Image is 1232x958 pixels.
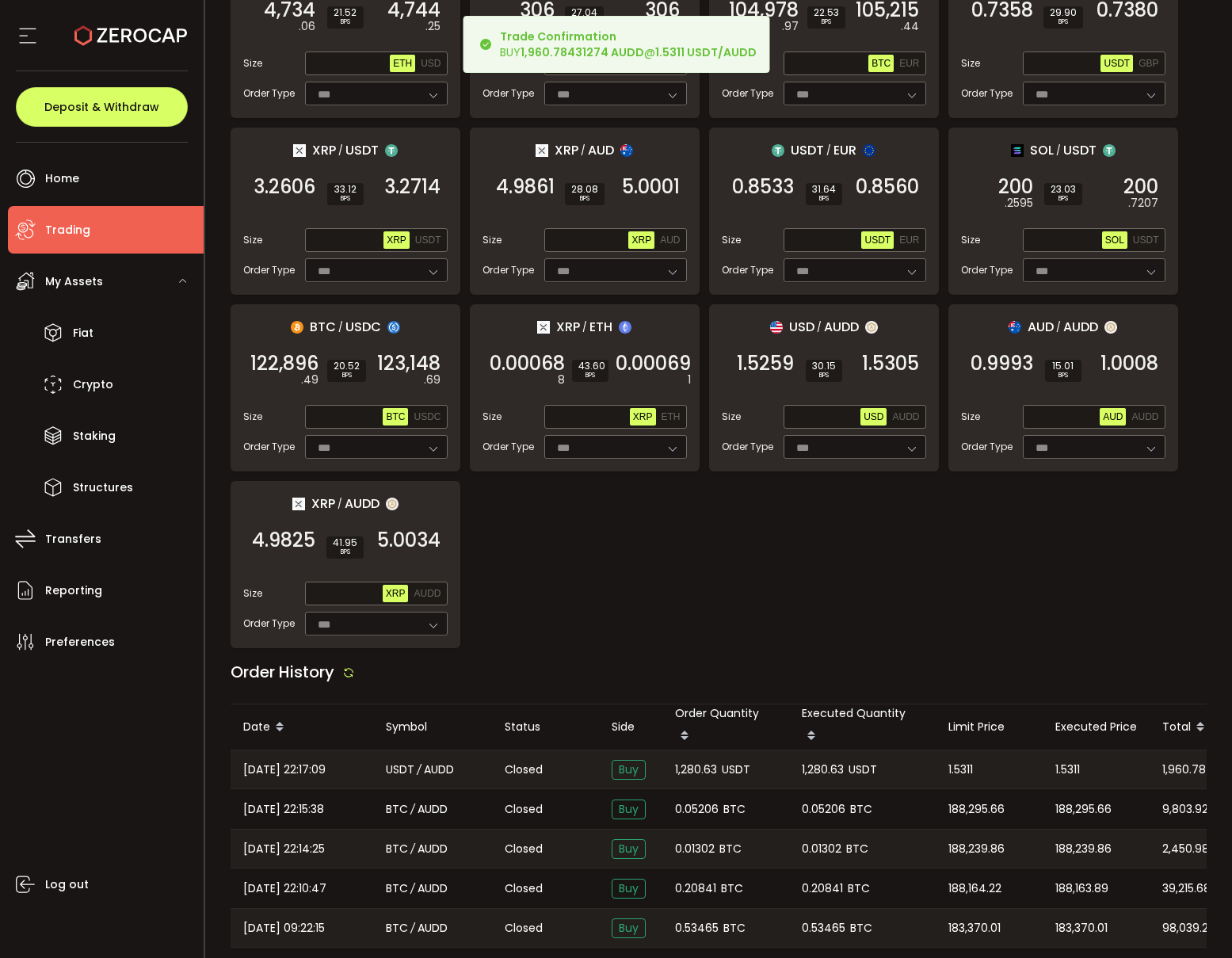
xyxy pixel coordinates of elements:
[1162,761,1206,779] span: 1,960.78
[412,231,444,249] button: USDT
[45,528,101,551] span: Transfers
[721,880,743,898] span: BTC
[334,361,360,371] span: 20.52
[243,586,262,601] span: Size
[948,840,1005,858] span: 188,239.86
[628,231,654,249] button: XRP
[889,408,922,426] button: AUDD
[483,410,502,424] span: Size
[860,408,887,426] button: USD
[243,86,295,101] span: Order Type
[612,879,646,899] span: Buy
[536,144,548,157] img: xrp_portfolio.png
[1050,17,1077,27] i: BPS
[722,761,750,779] span: USDT
[863,144,875,157] img: eur_portfolio.svg
[425,18,441,35] em: .25
[301,372,318,388] em: .49
[675,880,716,898] span: 0.20841
[385,144,398,157] img: usdt_portfolio.svg
[1063,140,1097,160] span: USDT
[410,880,415,898] em: /
[492,718,599,736] div: Status
[581,143,585,158] em: /
[961,263,1013,277] span: Order Type
[338,143,343,158] em: /
[789,317,814,337] span: USD
[723,919,746,937] span: BTC
[73,425,116,448] span: Staking
[737,356,794,372] span: 1.5259
[722,233,741,247] span: Size
[345,494,380,513] span: AUDD
[496,179,555,195] span: 4.9861
[1100,55,1133,72] button: USDT
[387,321,400,334] img: usdc_portfolio.svg
[312,140,336,160] span: XRP
[675,761,717,779] span: 1,280.63
[45,631,115,654] span: Preferences
[45,167,79,190] span: Home
[243,761,326,779] span: [DATE] 22:17:09
[1103,411,1123,422] span: AUD
[971,356,1033,372] span: 0.9993
[1051,361,1075,371] span: 15.01
[383,408,408,426] button: BTC
[73,476,133,499] span: Structures
[410,408,444,426] button: USDC
[243,263,295,277] span: Order Type
[418,55,444,72] button: USD
[424,761,454,779] span: AUDD
[1128,195,1158,212] em: .7207
[619,321,631,334] img: eth_portfolio.svg
[386,919,408,937] span: BTC
[73,322,93,345] span: Fiat
[1133,235,1159,246] span: USDT
[418,840,448,858] span: AUDD
[334,194,357,204] i: BPS
[856,179,919,195] span: 0.8560
[846,840,868,858] span: BTC
[1028,317,1054,337] span: AUD
[1055,761,1080,779] span: 1.5311
[505,920,543,937] span: Closed
[243,840,325,858] span: [DATE] 22:14:25
[848,880,870,898] span: BTC
[418,919,448,937] span: AUDD
[864,235,891,246] span: USDT
[578,361,602,371] span: 43.60
[415,235,441,246] span: USDT
[864,411,883,422] span: USD
[722,263,773,277] span: Order Type
[243,56,262,71] span: Size
[393,58,412,69] span: ETH
[254,179,315,195] span: 3.2606
[675,840,715,858] span: 0.01302
[719,840,742,858] span: BTC
[961,410,980,424] span: Size
[571,194,598,204] i: BPS
[1030,140,1054,160] span: SOL
[588,140,614,160] span: AUD
[571,8,597,17] span: 27.04
[231,661,334,683] span: Order History
[243,880,326,898] span: [DATE] 22:10:47
[537,321,550,334] img: xrp_portfolio.png
[1051,185,1076,194] span: 23.03
[386,588,406,599] span: XRP
[620,144,633,157] img: aud_portfolio.svg
[1011,144,1024,157] img: sol_portfolio.png
[899,235,919,246] span: EUR
[417,761,421,779] em: /
[658,408,684,426] button: ETH
[1051,194,1076,204] i: BPS
[424,372,441,388] em: .69
[520,2,555,18] span: 306
[824,317,859,337] span: AUDD
[662,411,681,422] span: ETH
[872,58,891,69] span: BTC
[386,800,408,819] span: BTC
[243,800,324,819] span: [DATE] 22:15:38
[558,372,565,388] em: 8
[1050,8,1077,17] span: 29.90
